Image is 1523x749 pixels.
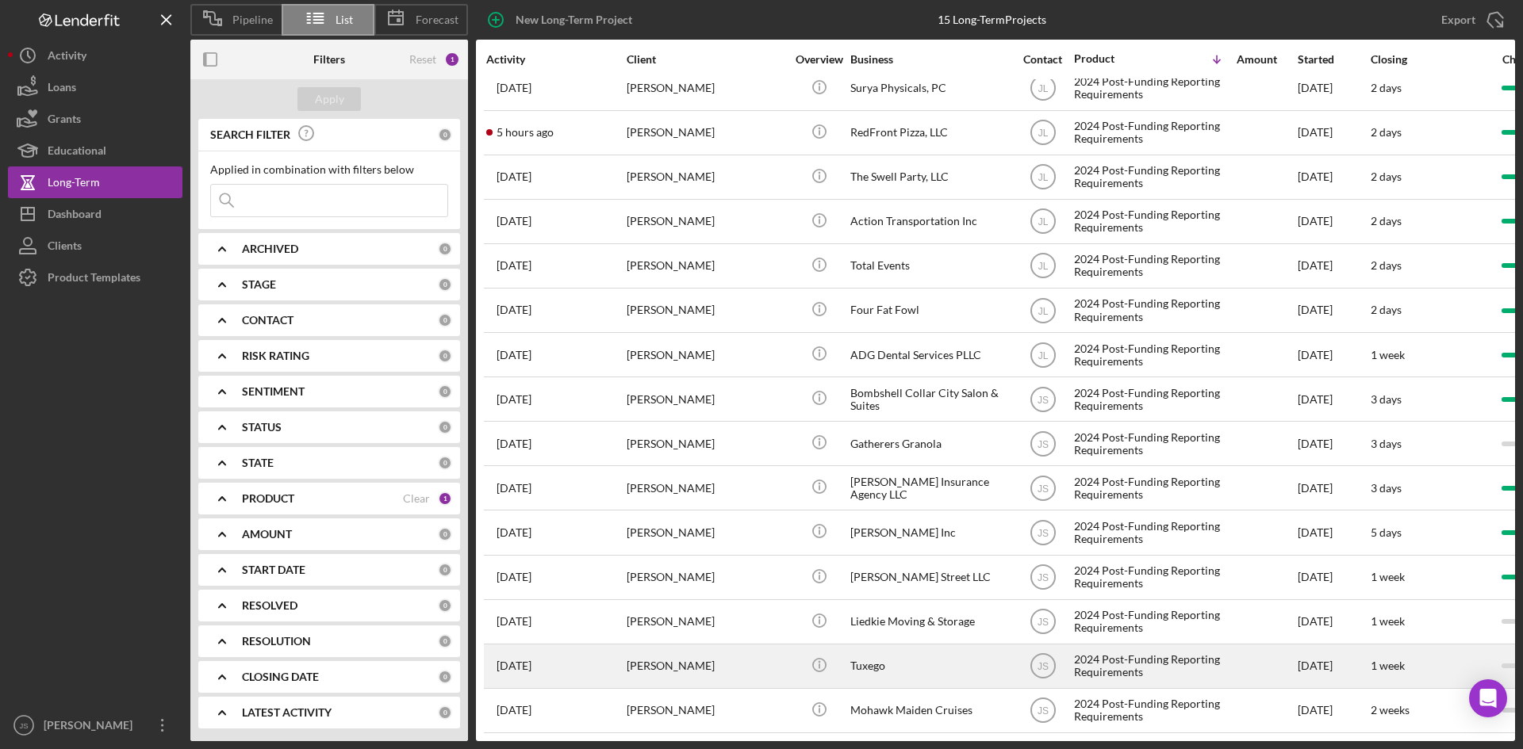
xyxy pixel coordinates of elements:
[1013,53,1072,66] div: Contact
[242,599,297,612] b: RESOLVED
[48,40,86,75] div: Activity
[242,350,309,362] b: RISK RATING
[1037,705,1048,717] text: JS
[242,671,319,683] b: CLOSING DATE
[627,112,785,154] div: [PERSON_NAME]
[1371,214,1402,227] time: 2 days
[789,53,849,66] div: Overview
[8,135,182,166] button: Educational
[438,349,452,363] div: 0
[1371,81,1402,94] time: 2 days
[1371,258,1402,272] time: 2 days
[497,170,531,183] time: 2025-07-30 15:33
[8,709,182,741] button: JS[PERSON_NAME]
[1074,422,1233,464] div: 2024 Post-Funding Reporting Requirements
[242,314,293,327] b: CONTACT
[19,721,28,730] text: JS
[438,563,452,577] div: 0
[8,166,182,198] button: Long-Term
[1298,201,1369,243] div: [DATE]
[627,378,785,420] div: [PERSON_NAME]
[438,527,452,541] div: 0
[850,156,1009,198] div: The Swell Party, LLC
[1298,245,1369,287] div: [DATE]
[1371,303,1402,316] time: 2 days
[438,277,452,292] div: 0
[850,67,1009,109] div: Surya Physicals, PC
[1074,289,1233,331] div: 2024 Post-Funding Reporting Requirements
[8,262,182,293] a: Product Templates
[850,556,1009,598] div: [PERSON_NAME] Street LLC
[438,456,452,470] div: 0
[627,645,785,687] div: [PERSON_NAME]
[1074,690,1233,732] div: 2024 Post-Funding Reporting Requirements
[850,601,1009,643] div: Liedkie Moving & Storage
[1371,125,1402,139] time: 2 days
[1038,261,1048,272] text: JL
[1074,52,1153,65] div: Product
[1298,112,1369,154] div: [DATE]
[242,243,298,255] b: ARCHIVED
[1298,467,1369,509] div: [DATE]
[1469,679,1507,717] div: Open Intercom Messenger
[1074,156,1233,198] div: 2024 Post-Funding Reporting Requirements
[1038,305,1048,316] text: JL
[1298,289,1369,331] div: [DATE]
[8,198,182,230] button: Dashboard
[850,53,1009,66] div: Business
[627,467,785,509] div: [PERSON_NAME]
[850,112,1009,154] div: RedFront Pizza, LLC
[1074,112,1233,154] div: 2024 Post-Funding Reporting Requirements
[242,385,305,398] b: SENTIMENT
[297,87,361,111] button: Apply
[438,313,452,327] div: 0
[1037,572,1048,583] text: JS
[627,289,785,331] div: [PERSON_NAME]
[1298,511,1369,553] div: [DATE]
[850,511,1009,553] div: [PERSON_NAME] Inc
[8,230,182,262] button: Clients
[938,13,1046,26] div: 15 Long-Term Projects
[48,103,81,139] div: Grants
[8,103,182,135] a: Grants
[627,334,785,376] div: [PERSON_NAME]
[1037,617,1048,628] text: JS
[627,422,785,464] div: [PERSON_NAME]
[438,128,452,142] div: 0
[627,556,785,598] div: [PERSON_NAME]
[1298,601,1369,643] div: [DATE]
[242,457,274,469] b: STATE
[1298,378,1369,420] div: [DATE]
[850,645,1009,687] div: Tuxego
[1074,245,1233,287] div: 2024 Post-Funding Reporting Requirements
[1298,556,1369,598] div: [DATE]
[8,71,182,103] button: Loans
[403,492,430,505] div: Clear
[1074,334,1233,376] div: 2024 Post-Funding Reporting Requirements
[48,262,140,297] div: Product Templates
[210,163,448,176] div: Applied in combination with filters below
[850,467,1009,509] div: [PERSON_NAME] Insurance Agency LLC
[336,13,353,26] span: List
[1298,156,1369,198] div: [DATE]
[1371,437,1402,450] time: 3 days
[627,690,785,732] div: [PERSON_NAME]
[1037,661,1048,672] text: JS
[315,87,344,111] div: Apply
[438,670,452,684] div: 0
[438,491,452,506] div: 1
[242,635,311,648] b: RESOLUTION
[1298,422,1369,464] div: [DATE]
[850,422,1009,464] div: Gatherers Granola
[438,634,452,648] div: 0
[497,438,531,450] time: 2025-07-31 18:48
[1038,216,1048,227] text: JL
[48,135,106,170] div: Educational
[242,564,305,576] b: START DATE
[242,706,332,719] b: LATEST ACTIVITY
[497,482,531,495] time: 2025-07-31 22:52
